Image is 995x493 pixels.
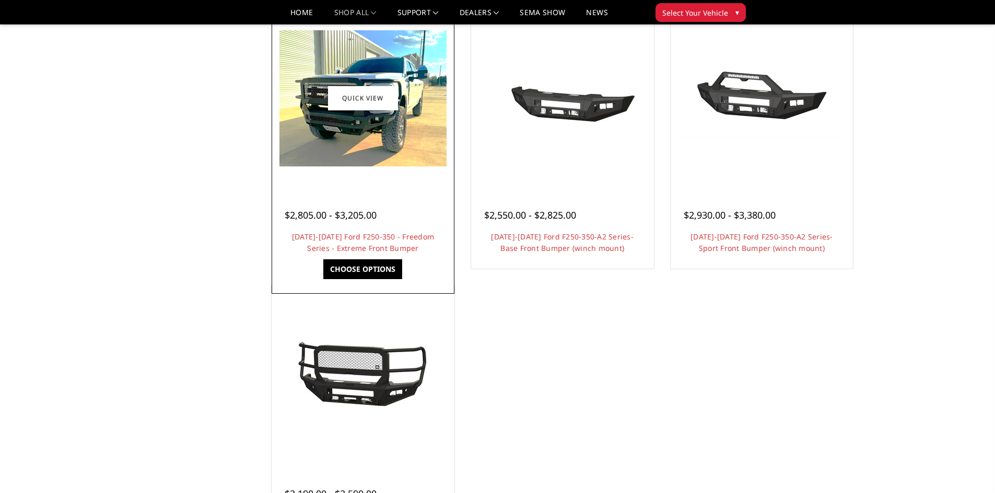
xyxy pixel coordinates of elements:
a: 2023-2025 Ford F250-350-A2 Series-Sport Front Bumper (winch mount) 2023-2025 Ford F250-350-A2 Ser... [673,9,851,187]
button: Select Your Vehicle [655,3,746,22]
img: 2023-2025 Ford F250-350-A2 Series-Extreme Front Bumper (winch mount) [279,339,447,415]
a: [DATE]-[DATE] Ford F250-350-A2 Series-Sport Front Bumper (winch mount) [690,232,833,253]
a: Home [290,9,313,24]
a: [DATE]-[DATE] Ford F250-350-A2 Series-Base Front Bumper (winch mount) [491,232,634,253]
a: Choose Options [323,259,402,279]
span: Select Your Vehicle [662,7,728,18]
a: Dealers [460,9,499,24]
a: 2023-2025 Ford F250-350-A2 Series-Base Front Bumper (winch mount) 2023-2025 Ford F250-350-A2 Seri... [474,9,651,187]
span: $2,805.00 - $3,205.00 [285,209,377,221]
iframe: Chat Widget [943,443,995,493]
a: Support [397,9,439,24]
span: $2,550.00 - $2,825.00 [484,209,576,221]
a: SEMA Show [520,9,565,24]
a: [DATE]-[DATE] Ford F250-350 - Freedom Series - Extreme Front Bumper [292,232,434,253]
a: 2023-2025 Ford F250-350-A2 Series-Extreme Front Bumper (winch mount) 2023-2025 Ford F250-350-A2 S... [274,288,452,465]
a: 2023-2025 Ford F250-350 - Freedom Series - Extreme Front Bumper 2023-2025 Ford F250-350 - Freedom... [274,9,452,187]
a: Quick view [328,86,398,111]
span: ▾ [735,7,739,18]
img: 2023-2025 Ford F250-350 - Freedom Series - Extreme Front Bumper [279,30,447,166]
a: News [586,9,607,24]
a: shop all [334,9,377,24]
span: $2,930.00 - $3,380.00 [684,209,776,221]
